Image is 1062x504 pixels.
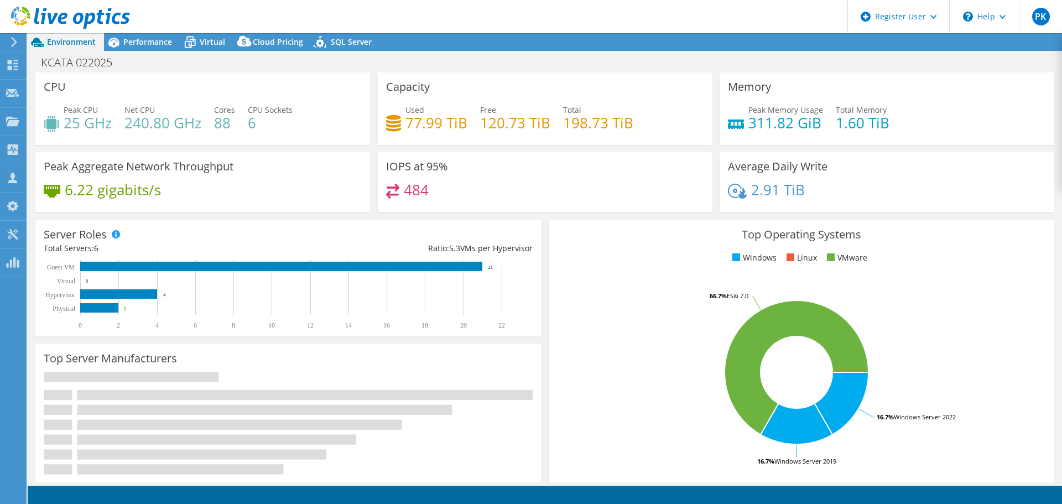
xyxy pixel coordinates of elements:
h4: 2.91 TiB [751,184,805,196]
h3: Capacity [386,81,430,93]
span: Cores [214,105,235,115]
h3: Top Operating Systems [557,228,1046,241]
h4: 198.73 TiB [563,117,633,129]
text: 4 [155,321,159,329]
text: Virtual [57,277,76,285]
text: 4 [163,292,166,298]
span: Free [480,105,496,115]
text: 0 [86,278,88,284]
span: SQL Server [331,37,372,47]
text: 18 [421,321,428,329]
h4: 6.22 gigabits/s [65,184,161,196]
span: Total Memory [836,105,887,115]
span: Cloud Pricing [253,37,303,47]
tspan: ESXi 7.0 [727,292,748,300]
text: 12 [307,321,314,329]
tspan: 16.7% [757,457,774,465]
h4: 484 [404,184,429,196]
h3: Peak Aggregate Network Throughput [44,160,233,173]
span: Net CPU [124,105,155,115]
h3: IOPS at 95% [386,160,448,173]
span: PK [1032,8,1050,25]
div: Ratio: VMs per Hypervisor [288,242,533,254]
h3: Memory [728,81,771,93]
span: Virtual [200,37,225,47]
li: Windows [730,252,777,264]
h3: CPU [44,81,66,93]
text: 10 [268,321,275,329]
h4: 240.80 GHz [124,117,201,129]
h4: 120.73 TiB [480,117,550,129]
text: 20 [460,321,467,329]
text: 0 [79,321,82,329]
tspan: Windows Server 2019 [774,457,836,465]
li: VMware [824,252,867,264]
text: 14 [345,321,352,329]
text: 21 [488,264,493,270]
span: 5.3 [449,243,460,253]
text: 22 [498,321,505,329]
h4: 77.99 TiB [405,117,467,129]
div: Total Servers: [44,242,288,254]
span: Total [563,105,581,115]
span: Performance [123,37,172,47]
tspan: Windows Server 2022 [894,413,956,421]
span: Peak Memory Usage [748,105,823,115]
text: 8 [232,321,235,329]
h4: 311.82 GiB [748,117,823,129]
span: Peak CPU [64,105,98,115]
span: Environment [47,37,96,47]
text: 6 [194,321,197,329]
text: Physical [53,305,75,313]
h3: Server Roles [44,228,107,241]
span: CPU Sockets [248,105,293,115]
h4: 88 [214,117,235,129]
h3: Average Daily Write [728,160,827,173]
span: Used [405,105,424,115]
tspan: 16.7% [877,413,894,421]
span: 6 [94,243,98,253]
text: Guest VM [47,263,75,271]
h3: Top Server Manufacturers [44,352,177,365]
h4: 6 [248,117,293,129]
text: Hypervisor [45,291,75,299]
h4: 25 GHz [64,117,112,129]
tspan: 66.7% [710,292,727,300]
h4: 1.60 TiB [836,117,889,129]
h1: KCATA 022025 [36,56,129,69]
text: 2 [124,306,127,311]
li: Linux [784,252,817,264]
text: 2 [117,321,120,329]
text: 16 [383,321,390,329]
svg: \n [963,12,973,22]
